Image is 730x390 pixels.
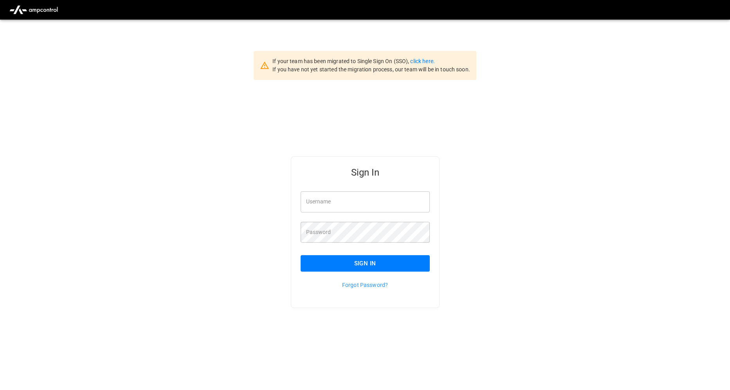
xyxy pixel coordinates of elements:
[301,166,430,179] h5: Sign In
[272,58,410,64] span: If your team has been migrated to Single Sign On (SSO),
[6,2,61,17] img: ampcontrol.io logo
[301,255,430,272] button: Sign In
[272,66,470,73] span: If you have not yet started the migration process, our team will be in touch soon.
[410,58,434,64] a: click here.
[301,281,430,289] p: Forgot Password?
